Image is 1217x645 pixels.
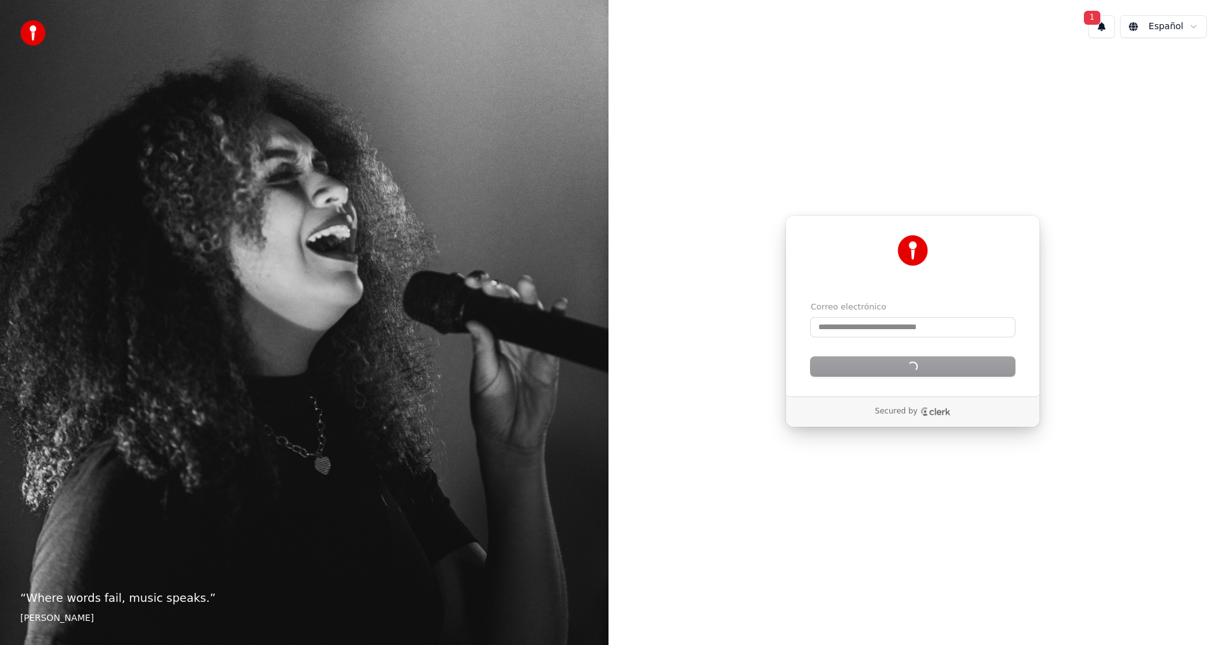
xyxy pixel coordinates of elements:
[20,612,588,625] footer: [PERSON_NAME]
[875,407,917,417] p: Secured by
[20,20,46,46] img: youka
[1088,15,1115,38] button: 1
[20,589,588,607] p: “ Where words fail, music speaks. ”
[920,407,951,416] a: Clerk logo
[1084,11,1100,25] span: 1
[898,235,928,266] img: Youka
